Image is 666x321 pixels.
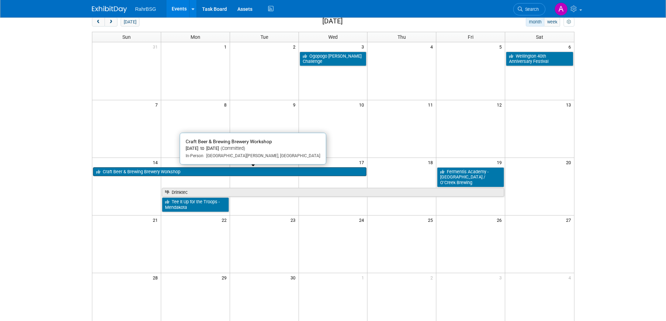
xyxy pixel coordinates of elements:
[398,34,406,40] span: Thu
[186,146,320,152] div: [DATE] to [DATE]
[152,42,161,51] span: 31
[564,17,574,27] button: myCustomButton
[162,188,504,197] a: Drinktec
[186,139,272,144] span: Craft Beer & Brewing Brewery Workshop
[437,167,504,187] a: Fermentis Academy - [GEOGRAPHIC_DATA] / O’Creek Brewing
[152,216,161,224] span: 21
[565,100,574,109] span: 13
[427,216,436,224] span: 25
[221,273,230,282] span: 29
[358,158,367,167] span: 17
[219,146,245,151] span: (Committed)
[162,197,229,212] a: Tee It Up for the Troops - Mendakota
[290,216,299,224] span: 23
[506,52,573,66] a: Wellington 40th Anniversary Festival
[260,34,268,40] span: Tue
[290,273,299,282] span: 30
[191,34,200,40] span: Mon
[121,17,139,27] button: [DATE]
[536,34,543,40] span: Sat
[358,216,367,224] span: 24
[523,7,539,12] span: Search
[496,158,505,167] span: 19
[292,42,299,51] span: 2
[122,34,131,40] span: Sun
[468,34,473,40] span: Fri
[361,273,367,282] span: 1
[513,3,545,15] a: Search
[328,34,338,40] span: Wed
[565,216,574,224] span: 27
[544,17,560,27] button: week
[152,273,161,282] span: 28
[322,17,343,25] h2: [DATE]
[427,158,436,167] span: 18
[186,153,203,158] span: In-Person
[427,100,436,109] span: 11
[155,100,161,109] span: 7
[430,273,436,282] span: 2
[358,100,367,109] span: 10
[152,158,161,167] span: 14
[292,100,299,109] span: 9
[361,42,367,51] span: 3
[105,17,117,27] button: next
[223,42,230,51] span: 1
[300,52,367,66] a: Ogopogo [PERSON_NAME] Challenge
[430,42,436,51] span: 4
[223,100,230,109] span: 8
[565,158,574,167] span: 20
[221,216,230,224] span: 22
[499,273,505,282] span: 3
[568,42,574,51] span: 6
[92,17,105,27] button: prev
[526,17,544,27] button: month
[496,100,505,109] span: 12
[499,42,505,51] span: 5
[92,6,127,13] img: ExhibitDay
[496,216,505,224] span: 26
[568,273,574,282] span: 4
[135,6,156,12] span: RahrBSG
[567,20,571,24] i: Personalize Calendar
[554,2,568,16] img: Anna-Lisa Brewer
[203,153,320,158] span: [GEOGRAPHIC_DATA][PERSON_NAME], [GEOGRAPHIC_DATA]
[93,167,367,176] a: Craft Beer & Brewing Brewery Workshop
